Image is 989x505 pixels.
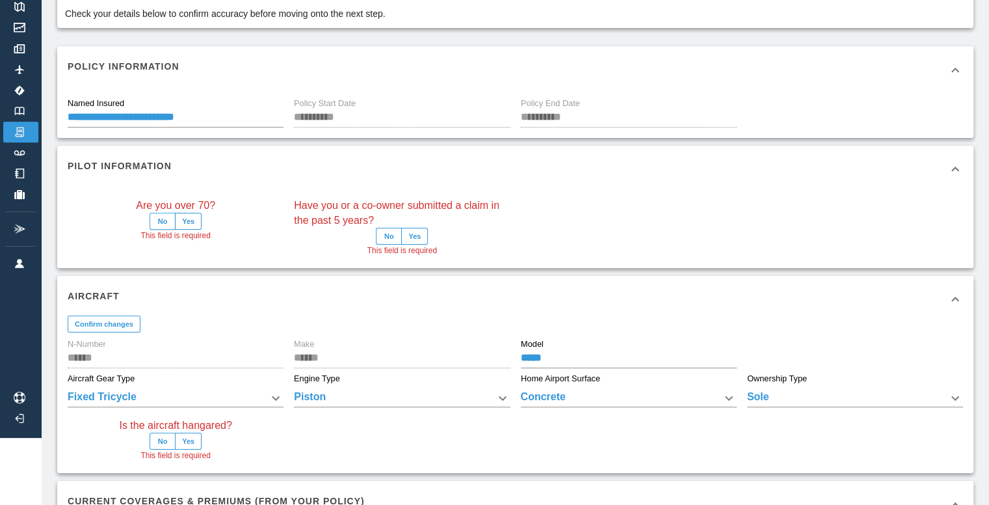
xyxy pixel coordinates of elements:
[294,339,314,351] label: Make
[521,373,600,385] label: Home Airport Surface
[150,213,176,230] button: No
[294,198,510,228] label: Have you or a co-owner submitted a claim in the past 5 years?
[521,389,737,407] div: Concrete
[294,373,340,385] label: Engine Type
[57,46,973,93] div: Policy Information
[401,228,428,245] button: Yes
[65,7,386,20] p: Check your details below to confirm accuracy before moving onto the next step.
[150,433,176,450] button: No
[521,98,580,109] label: Policy End Date
[57,276,973,323] div: Aircraft
[119,418,231,433] label: Is the aircraft hangared?
[68,289,120,303] h6: Aircraft
[747,389,963,407] div: Sole
[136,198,215,213] label: Are you over 70?
[294,98,356,109] label: Policy Start Date
[68,389,284,407] div: Fixed Tricycle
[68,159,172,173] h6: Pilot Information
[175,433,202,450] button: Yes
[367,245,437,258] span: This field is required
[747,373,807,385] label: Ownership Type
[376,228,402,245] button: No
[68,59,179,74] h6: Policy Information
[57,146,973,193] div: Pilot Information
[68,98,124,109] label: Named Insured
[68,316,140,333] button: Confirm changes
[140,450,210,463] span: This field is required
[68,339,106,351] label: N-Number
[140,230,210,243] span: This field is required
[294,389,510,407] div: Piston
[521,339,544,351] label: Model
[68,373,135,385] label: Aircraft Gear Type
[175,213,202,230] button: Yes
